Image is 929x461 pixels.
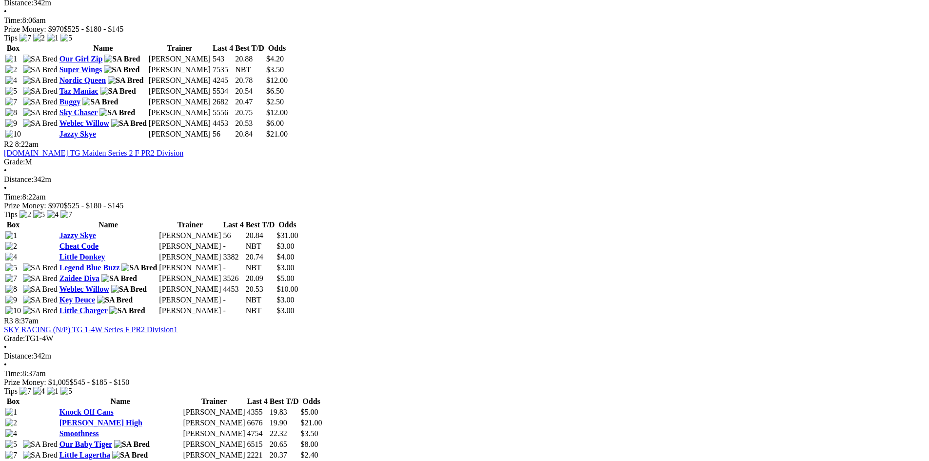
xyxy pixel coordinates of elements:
a: Little Donkey [59,253,105,261]
a: Legend Blue Buzz [59,263,120,272]
img: 2 [5,242,17,251]
span: $4.00 [277,253,294,261]
span: $3.00 [277,263,294,272]
td: 20.37 [269,450,299,460]
td: [PERSON_NAME] [158,295,221,305]
th: Name [59,220,158,230]
span: • [4,343,7,351]
span: Tips [4,34,18,42]
td: - [222,295,244,305]
img: 1 [47,34,59,42]
a: Our Baby Tiger [59,440,112,448]
img: SA Bred [23,119,58,128]
img: 4 [5,429,17,438]
td: [PERSON_NAME] [158,274,221,283]
img: SA Bred [100,87,136,96]
td: 7535 [212,65,234,75]
span: $525 - $180 - $145 [64,25,124,33]
div: 342m [4,175,925,184]
img: 2 [5,419,17,427]
span: Box [7,44,20,52]
img: 1 [5,408,17,417]
img: SA Bred [97,296,133,304]
span: $10.00 [277,285,298,293]
th: Odds [300,397,323,406]
td: 20.88 [235,54,265,64]
img: 7 [5,98,17,106]
img: SA Bred [23,306,58,315]
td: 4453 [222,284,244,294]
img: SA Bred [23,440,58,449]
td: 19.83 [269,407,299,417]
th: Best T/D [269,397,299,406]
span: Box [7,397,20,405]
div: Prize Money: $1,005 [4,378,925,387]
td: [PERSON_NAME] [148,86,211,96]
img: 7 [60,210,72,219]
a: Smoothness [59,429,99,438]
td: [PERSON_NAME] [182,407,245,417]
td: 2682 [212,97,234,107]
div: 8:37am [4,369,925,378]
td: [PERSON_NAME] [158,263,221,273]
span: • [4,184,7,192]
span: $12.00 [266,76,288,84]
span: $3.50 [266,65,284,74]
td: [PERSON_NAME] [158,252,221,262]
th: Name [59,397,182,406]
td: 543 [212,54,234,64]
span: Time: [4,369,22,378]
img: SA Bred [121,263,157,272]
a: [DOMAIN_NAME] TG Maiden Series 2 F PR2 Division [4,149,183,157]
a: Super Wings [59,65,102,74]
a: Jazzy Skye [59,130,96,138]
img: 5 [60,34,72,42]
td: 20.78 [235,76,265,85]
span: Time: [4,16,22,24]
a: Weblec Willow [59,119,109,127]
th: Name [59,43,147,53]
img: 5 [5,263,17,272]
img: 4 [47,210,59,219]
span: • [4,7,7,16]
span: • [4,361,7,369]
td: 19.90 [269,418,299,428]
img: SA Bred [23,55,58,63]
img: SA Bred [111,119,147,128]
td: [PERSON_NAME] [182,450,245,460]
img: 9 [5,119,17,128]
img: 7 [20,34,31,42]
td: 3382 [222,252,244,262]
td: 20.74 [245,252,276,262]
div: 342m [4,352,925,361]
a: Jazzy Skye [59,231,96,240]
img: SA Bred [109,306,145,315]
span: $2.40 [301,451,318,459]
img: SA Bred [111,285,147,294]
td: 4453 [212,119,234,128]
div: Prize Money: $970 [4,201,925,210]
span: R2 [4,140,13,148]
div: TG1-4W [4,334,925,343]
a: Our Girl Zip [59,55,103,63]
td: - [222,241,244,251]
td: NBT [245,263,276,273]
a: Taz Maniac [59,87,99,95]
td: 56 [222,231,244,241]
div: M [4,158,925,166]
img: 5 [60,387,72,396]
img: SA Bred [23,87,58,96]
img: 7 [20,387,31,396]
td: 20.84 [235,129,265,139]
span: $6.00 [266,119,284,127]
img: SA Bred [23,98,58,106]
span: Distance: [4,175,33,183]
img: 2 [33,34,45,42]
img: 4 [5,76,17,85]
a: Little Charger [59,306,108,315]
span: Tips [4,210,18,219]
td: [PERSON_NAME] [158,241,221,251]
td: 22.32 [269,429,299,439]
a: Little Lagertha [59,451,110,459]
td: 20.75 [235,108,265,118]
